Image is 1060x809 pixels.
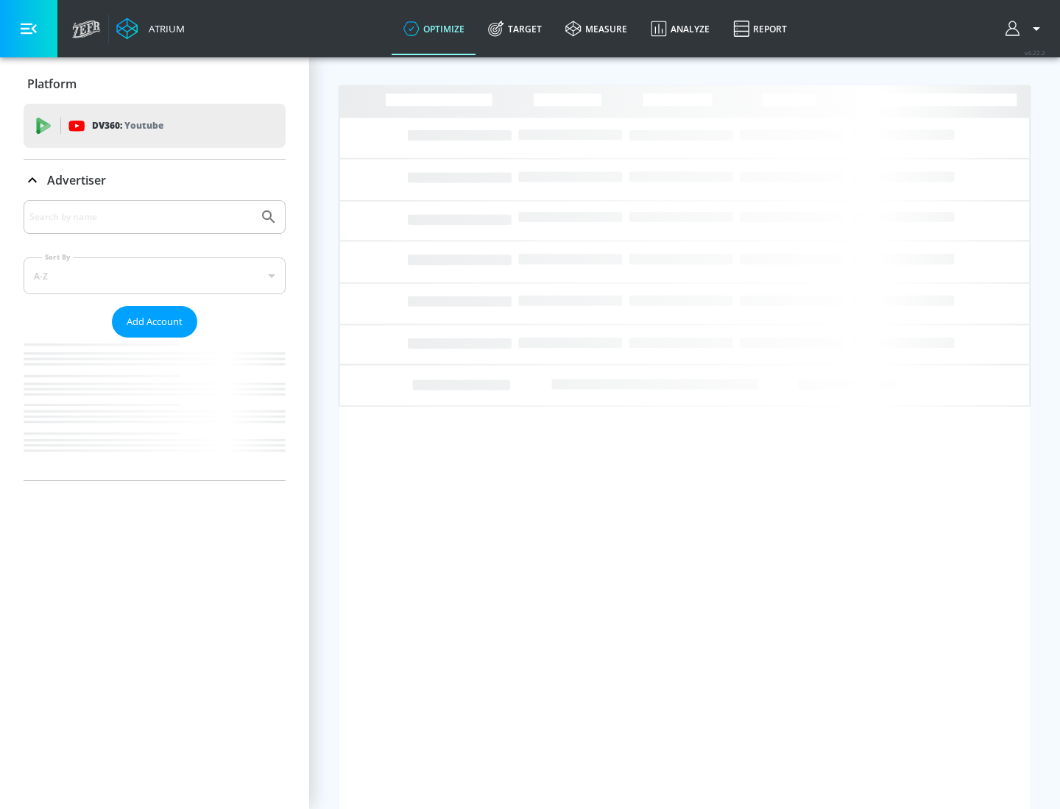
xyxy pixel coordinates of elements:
div: Advertiser [24,160,286,201]
label: Sort By [42,252,74,262]
div: A-Z [24,257,286,294]
a: measure [554,2,639,55]
a: Report [721,2,799,55]
a: optimize [392,2,476,55]
div: Atrium [143,22,185,35]
span: Add Account [127,313,183,330]
div: Platform [24,63,286,104]
div: DV360: Youtube [24,104,286,148]
a: Atrium [116,18,185,40]
p: Platform [27,76,77,92]
nav: list of Advertiser [24,338,286,480]
div: Advertiser [24,200,286,480]
p: DV360: [92,118,163,134]
a: Target [476,2,554,55]
span: v 4.22.2 [1025,49,1045,57]
p: Advertiser [47,172,106,188]
a: Analyze [639,2,721,55]
input: Search by name [29,207,252,227]
button: Add Account [112,306,197,338]
p: Youtube [124,118,163,133]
